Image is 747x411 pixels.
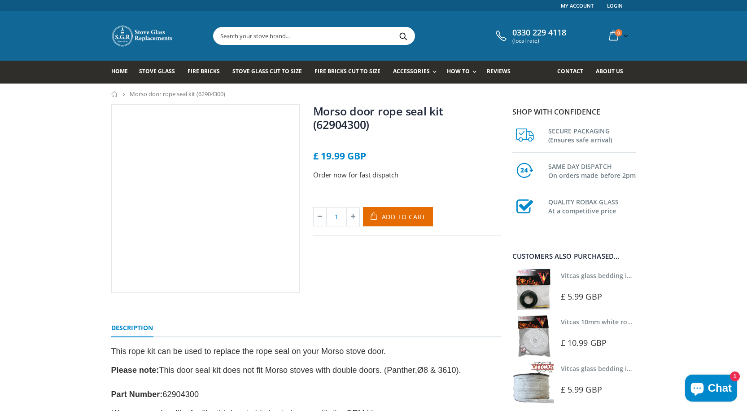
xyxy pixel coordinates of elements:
h3: SAME DAY DISPATCH On orders made before 2pm [548,160,636,180]
img: Vitcas stove glass bedding in tape [512,269,554,310]
a: Contact [557,61,590,84]
span: Reviews [487,67,511,75]
span: £ 5.99 GBP [561,291,602,302]
span: Stove Glass [139,67,175,75]
a: How To [447,61,481,84]
span: This rope kit can be used to replace the rope seal on your Morso stove door. [111,347,386,356]
span: Accessories [393,67,429,75]
strong: Please note: [111,366,159,375]
span: £ 10.99 GBP [561,337,607,348]
span: Home [111,67,128,75]
img: Vitcas stove glass bedding in tape [512,362,554,403]
span: (local rate) [512,38,566,44]
span: £ 5.99 GBP [561,384,602,395]
button: Add to Cart [363,207,433,226]
img: Vitcas white rope, glue and gloves kit 10mm [512,315,554,357]
button: Search [393,27,414,44]
a: Fire Bricks [188,61,227,84]
inbox-online-store-chat: Shopify online store chat [682,375,740,404]
div: Customers also purchased... [512,253,636,260]
a: Vitcas 10mm white rope kit - includes rope seal and glue! [561,318,737,326]
a: Vitcas glass bedding in tape - 2mm x 10mm x 2 meters [561,271,728,280]
span: Ø [417,366,424,375]
span: 0330 229 4118 [512,28,566,38]
span: How To [447,67,470,75]
span: Fire Bricks [188,67,220,75]
span: 0 [615,29,622,36]
a: About us [596,61,630,84]
span: This door seal kit does not fit Morso stoves with double doors. (Panther, 8 & 3610). 62904300 [111,366,461,399]
p: Order now for fast dispatch [313,170,502,180]
span: Contact [557,67,583,75]
p: Shop with confidence [512,106,636,117]
span: Stove Glass Cut To Size [232,67,302,75]
a: Description [111,319,153,337]
h3: QUALITY ROBAX GLASS At a competitive price [548,196,636,216]
a: Reviews [487,61,517,84]
img: Stove Glass Replacement [111,25,174,47]
input: Search your stove brand... [214,27,515,44]
a: Fire Bricks Cut To Size [315,61,387,84]
span: £ 19.99 GBP [313,150,366,162]
h3: SECURE PACKAGING (Ensures safe arrival) [548,125,636,145]
a: Home [111,91,118,97]
span: About us [596,67,623,75]
a: 0330 229 4118 (local rate) [494,28,566,44]
a: Morso door rope seal kit (62904300) [313,103,443,132]
strong: Part Number: [111,390,163,399]
a: Home [111,61,135,84]
a: Stove Glass Cut To Size [232,61,309,84]
span: Morso door rope seal kit (62904300) [130,90,225,98]
a: Stove Glass [139,61,182,84]
a: Accessories [393,61,441,84]
span: Fire Bricks Cut To Size [315,67,380,75]
a: 0 [606,27,630,44]
span: Add to Cart [382,212,426,221]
